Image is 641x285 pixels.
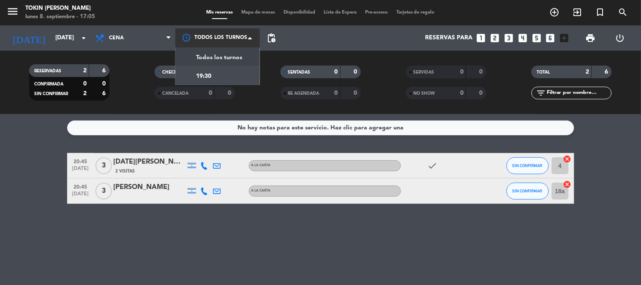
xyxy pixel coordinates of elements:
span: print [586,33,596,43]
span: [DATE] [70,166,91,175]
span: 2 Visitas [116,168,135,175]
div: No hay notas para este servicio. Haz clic para agregar una [237,123,404,133]
i: looks_two [489,33,500,44]
span: CONFIRMADA [34,82,63,86]
strong: 0 [479,90,484,96]
strong: 2 [586,69,589,75]
span: Mapa de mesas [237,10,279,15]
i: cancel [563,180,572,189]
span: Cena [109,35,124,41]
strong: 0 [209,90,212,96]
strong: 0 [335,69,338,75]
div: lunes 8. septiembre - 17:05 [25,13,95,21]
i: power_settings_new [615,33,625,43]
span: 19:30 [196,71,211,81]
button: SIN CONFIRMAR [507,157,549,174]
i: turned_in_not [595,7,606,17]
i: menu [6,5,19,18]
i: looks_6 [545,33,556,44]
i: add_box [559,33,570,44]
span: SENTADAS [288,70,311,74]
span: Tarjetas de regalo [392,10,439,15]
span: Reservas para [425,35,472,41]
div: [DATE][PERSON_NAME] [114,156,185,167]
strong: 0 [354,90,359,96]
div: LOG OUT [606,25,635,51]
span: RE AGENDADA [288,91,319,96]
span: CANCELADA [162,91,188,96]
i: looks_5 [531,33,542,44]
span: Mis reservas [202,10,237,15]
span: TOTAL [537,70,550,74]
div: [PERSON_NAME] [114,182,185,193]
span: [DATE] [70,191,91,201]
span: 20:45 [70,181,91,191]
span: 20:45 [70,156,91,166]
span: Disponibilidad [279,10,319,15]
i: looks_4 [517,33,528,44]
strong: 0 [460,90,464,96]
span: Todos los turnos [196,53,242,63]
span: SERVIDAS [414,70,434,74]
i: exit_to_app [573,7,583,17]
span: pending_actions [266,33,276,43]
span: SIN CONFIRMAR [513,163,543,168]
i: search [618,7,628,17]
strong: 0 [228,90,233,96]
strong: 0 [479,69,484,75]
span: Pre-acceso [361,10,392,15]
i: [DATE] [6,29,51,47]
span: RESERVADAS [34,69,61,73]
i: arrow_drop_down [79,33,89,43]
i: cancel [563,155,572,163]
span: 3 [95,183,112,200]
span: SIN CONFIRMAR [513,189,543,193]
i: looks_one [475,33,486,44]
i: filter_list [536,88,546,98]
span: A LA CARTA [251,164,271,167]
button: menu [6,5,19,21]
button: SIN CONFIRMAR [507,183,549,200]
i: add_circle_outline [550,7,560,17]
i: check [428,161,438,171]
strong: 0 [460,69,464,75]
strong: 0 [335,90,338,96]
span: SIN CONFIRMAR [34,92,68,96]
strong: 0 [354,69,359,75]
strong: 6 [102,68,107,74]
span: CHECK INS [162,70,185,74]
strong: 0 [102,81,107,87]
strong: 6 [102,90,107,96]
span: Lista de Espera [319,10,361,15]
strong: 0 [83,81,87,87]
strong: 6 [605,69,610,75]
strong: 2 [83,90,87,96]
span: A LA CARTA [251,189,271,192]
input: Filtrar por nombre... [546,88,611,98]
span: NO SHOW [414,91,435,96]
strong: 2 [83,68,87,74]
i: looks_3 [503,33,514,44]
span: 3 [95,157,112,174]
div: Tokin [PERSON_NAME] [25,4,95,13]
